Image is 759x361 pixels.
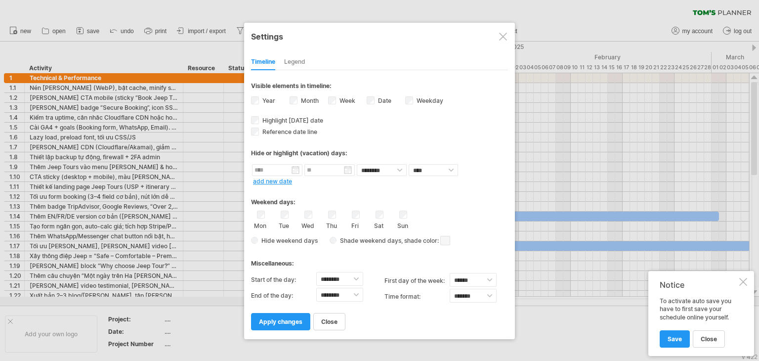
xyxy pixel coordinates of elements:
[337,97,355,104] label: Week
[660,280,737,290] div: Notice
[693,330,725,348] a: close
[349,220,361,229] label: Fri
[415,97,443,104] label: Weekday
[278,220,290,229] label: Tue
[325,220,337,229] label: Thu
[253,178,292,185] a: add new date
[251,27,508,45] div: Settings
[321,318,337,325] span: close
[373,220,385,229] label: Sat
[668,335,682,343] span: Save
[401,235,450,247] span: , shade color:
[284,54,305,70] div: Legend
[260,128,317,135] span: Reference date line
[301,220,314,229] label: Wed
[251,54,275,70] div: Timeline
[440,236,450,245] span: click here to change the shade color
[251,313,310,330] a: apply changes
[254,220,266,229] label: Mon
[258,237,318,244] span: Hide weekend days
[396,220,409,229] label: Sun
[259,318,302,325] span: apply changes
[251,189,508,208] div: Weekend days:
[251,149,508,157] div: Hide or highlight (vacation) days:
[251,82,508,92] div: Visible elements in timeline:
[251,272,316,288] label: Start of the day:
[313,313,345,330] a: close
[260,97,275,104] label: Year
[660,330,690,348] a: Save
[251,250,508,270] div: Miscellaneous:
[299,97,319,104] label: Month
[260,117,323,124] span: Highlight [DATE] date
[384,273,450,289] label: first day of the week:
[376,97,391,104] label: Date
[251,288,316,304] label: End of the day:
[701,335,717,343] span: close
[660,297,737,347] div: To activate auto save you have to first save your schedule online yourself.
[384,289,450,305] label: Time format:
[337,237,401,244] span: Shade weekend days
